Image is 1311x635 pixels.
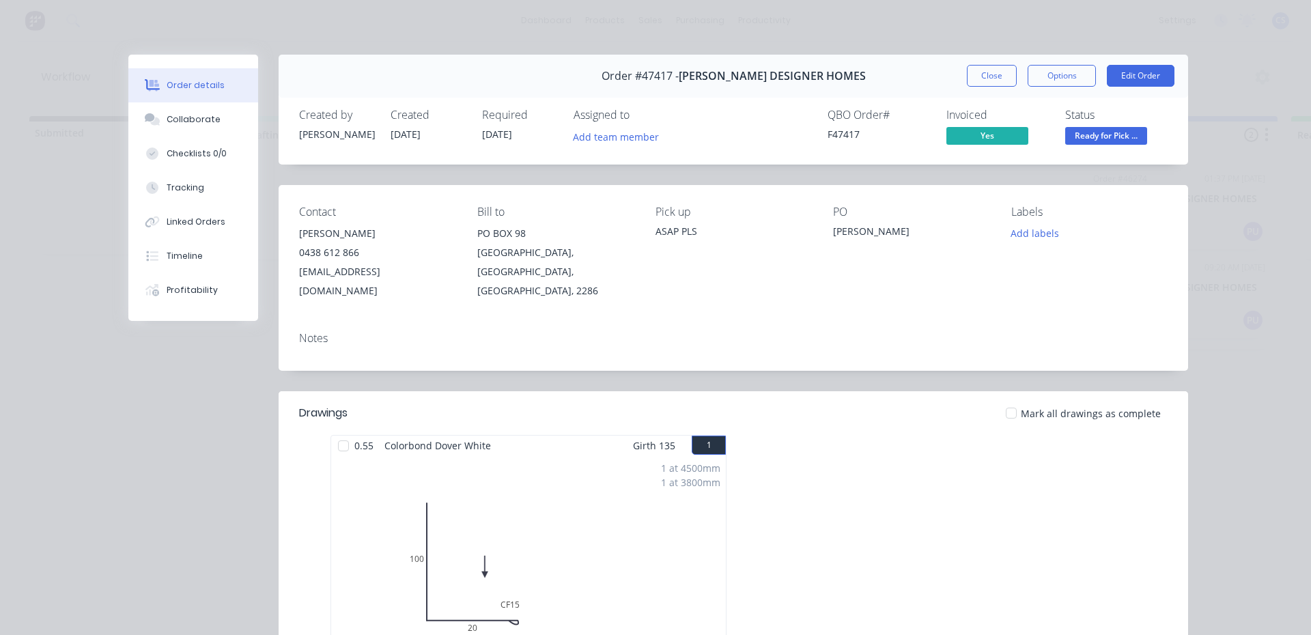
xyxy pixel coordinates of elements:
span: Mark all drawings as complete [1021,406,1161,421]
span: [DATE] [482,128,512,141]
button: Checklists 0/0 [128,137,258,171]
div: Contact [299,206,455,218]
div: Tracking [167,182,204,194]
div: Bill to [477,206,634,218]
div: Drawings [299,405,348,421]
div: Labels [1011,206,1168,218]
span: [PERSON_NAME] DESIGNER HOMES [679,70,866,83]
div: [PERSON_NAME]0438 612 866[EMAIL_ADDRESS][DOMAIN_NAME] [299,224,455,300]
div: Order details [167,79,225,91]
button: Add labels [1004,224,1067,242]
button: Tracking [128,171,258,205]
span: Girth 135 [633,436,675,455]
button: Linked Orders [128,205,258,239]
div: Required [482,109,557,122]
button: Edit Order [1107,65,1174,87]
div: Assigned to [574,109,710,122]
div: F47417 [828,127,930,141]
div: Linked Orders [167,216,225,228]
div: PO [833,206,989,218]
div: PO BOX 98 [477,224,634,243]
span: Ready for Pick ... [1065,127,1147,144]
div: 1 at 4500mm [661,461,720,475]
button: Timeline [128,239,258,273]
div: [PERSON_NAME] [299,127,374,141]
span: Yes [946,127,1028,144]
button: Options [1028,65,1096,87]
div: 0438 612 866 [299,243,455,262]
button: Close [967,65,1017,87]
div: Created [391,109,466,122]
button: Ready for Pick ... [1065,127,1147,147]
span: [DATE] [391,128,421,141]
div: QBO Order # [828,109,930,122]
span: Colorbond Dover White [379,436,496,455]
div: [EMAIL_ADDRESS][DOMAIN_NAME] [299,262,455,300]
div: Created by [299,109,374,122]
div: [GEOGRAPHIC_DATA], [GEOGRAPHIC_DATA], [GEOGRAPHIC_DATA], 2286 [477,243,634,300]
div: [PERSON_NAME] [299,224,455,243]
div: Collaborate [167,113,221,126]
button: Add team member [574,127,666,145]
div: 1 at 3800mm [661,475,720,490]
div: Invoiced [946,109,1049,122]
button: Profitability [128,273,258,307]
button: Collaborate [128,102,258,137]
div: Profitability [167,284,218,296]
div: [PERSON_NAME] [833,224,989,243]
span: Order #47417 - [602,70,679,83]
span: 0.55 [349,436,379,455]
div: ASAP PLS [655,224,812,238]
div: PO BOX 98[GEOGRAPHIC_DATA], [GEOGRAPHIC_DATA], [GEOGRAPHIC_DATA], 2286 [477,224,634,300]
button: Order details [128,68,258,102]
div: Checklists 0/0 [167,147,227,160]
div: Pick up [655,206,812,218]
button: Add team member [566,127,666,145]
div: Status [1065,109,1168,122]
div: Notes [299,332,1168,345]
div: Timeline [167,250,203,262]
button: 1 [692,436,726,455]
